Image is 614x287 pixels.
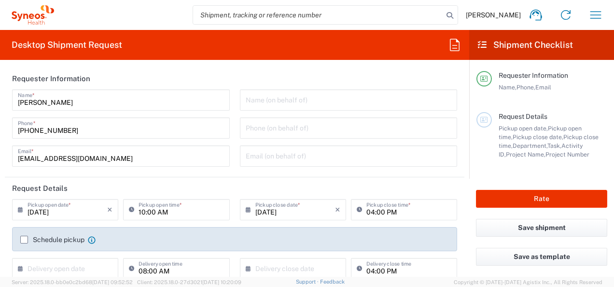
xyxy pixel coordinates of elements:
[499,113,547,120] span: Request Details
[193,6,443,24] input: Shipment, tracking or reference number
[547,142,561,149] span: Task,
[545,151,589,158] span: Project Number
[20,236,84,244] label: Schedule pickup
[476,190,607,208] button: Rate
[202,279,241,285] span: [DATE] 10:20:09
[513,133,563,141] span: Pickup close date,
[476,219,607,237] button: Save shipment
[476,248,607,266] button: Save as template
[478,39,573,51] h2: Shipment Checklist
[107,202,112,217] i: ×
[454,278,602,287] span: Copyright © [DATE]-[DATE] Agistix Inc., All Rights Reserved
[12,39,122,51] h2: Desktop Shipment Request
[499,84,516,91] span: Name,
[506,151,545,158] span: Project Name,
[335,202,340,217] i: ×
[92,279,133,285] span: [DATE] 09:52:52
[513,142,547,149] span: Department,
[466,11,521,19] span: [PERSON_NAME]
[499,72,568,79] span: Requester Information
[12,74,90,84] h2: Requester Information
[535,84,551,91] span: Email
[516,84,535,91] span: Phone,
[296,279,320,285] a: Support
[12,279,133,285] span: Server: 2025.18.0-bb0e0c2bd68
[499,125,548,132] span: Pickup open date,
[137,279,241,285] span: Client: 2025.18.0-27d3021
[12,184,68,193] h2: Request Details
[320,279,345,285] a: Feedback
